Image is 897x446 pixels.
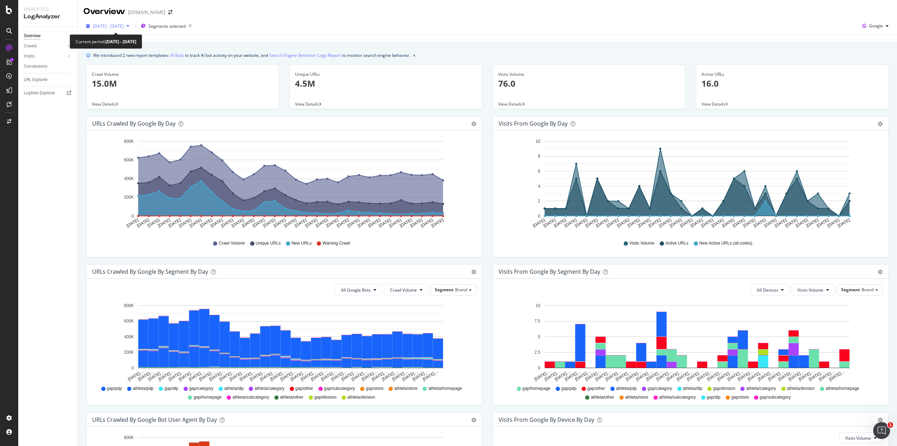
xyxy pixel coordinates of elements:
span: Segment [435,287,453,293]
div: Crawls [24,42,37,50]
span: gap/dlp [164,386,178,392]
span: View Details [92,101,116,107]
div: URLs Crawled by Google bot User Agent By Day [92,416,217,423]
text: [DATE] [753,218,767,228]
text: [DATE] [700,218,714,228]
div: Active URLs [701,71,883,78]
text: [DATE] [157,218,171,228]
span: gap/category [189,386,213,392]
button: close banner [411,50,417,60]
text: 800K [124,303,134,308]
span: 1 [888,422,893,428]
span: athleta/subcategory [232,394,269,400]
span: athleta/pdp [616,386,637,392]
text: 4 [538,184,540,189]
text: [DATE] [325,218,339,228]
span: gap/subcategory [324,386,355,392]
p: 16.0 [701,78,883,89]
span: athleta/category [254,386,284,392]
text: [DATE] [409,218,423,228]
a: AI Bots [170,52,184,59]
span: Crawl Volume [219,240,245,246]
text: [DATE] [283,218,297,228]
text: [DATE] [658,218,672,228]
span: athleta/category [746,386,776,392]
span: Segment [841,287,860,293]
text: 0 [131,366,134,371]
div: info banner [86,52,889,59]
svg: A chart. [92,301,474,382]
span: athleta/division [347,394,375,400]
span: View Details [498,101,522,107]
p: 76.0 [498,78,680,89]
text: [DATE] [199,218,213,228]
text: 400K [124,334,134,339]
text: [DATE] [721,218,735,228]
text: 10 [536,303,541,308]
div: gear [878,269,883,274]
text: [DATE] [378,218,392,228]
text: [DATE] [220,218,234,228]
div: Visits From Google By Device By Day [499,416,594,423]
text: [DATE] [742,218,756,228]
button: Crawl Volume [384,284,429,295]
text: [DATE] [816,218,830,228]
text: [DATE] [584,218,598,228]
div: URL Explorer [24,76,48,84]
div: We introduced 2 new report templates: to track AI bot activity on your website, and to monitor se... [93,52,410,59]
text: [DATE] [346,218,360,228]
text: 600K [124,319,134,324]
text: 2 [538,199,540,204]
a: Crawls [24,42,66,50]
a: Logfiles Explorer [24,89,73,97]
text: 0 [131,214,134,219]
text: [DATE] [837,218,851,228]
span: athleta/pdp [133,386,153,392]
text: 200K [124,195,134,200]
span: athleta/other [591,394,614,400]
span: gap/homepage [522,386,550,392]
text: [DATE] [616,218,630,228]
div: Overview [83,6,125,18]
text: [DATE] [273,218,287,228]
div: Visits Volume [498,71,680,78]
div: Visits [24,53,34,60]
div: gear [878,121,883,126]
text: 800K [124,435,134,440]
text: [DATE] [826,218,840,228]
span: View Details [295,101,319,107]
span: New URLs [292,240,311,246]
text: [DATE] [711,218,725,228]
text: [DATE] [595,218,609,228]
text: 2.5 [534,350,540,355]
text: [DATE] [231,218,245,228]
div: gear [471,418,476,422]
text: [DATE] [336,218,350,228]
svg: A chart. [499,301,880,382]
svg: A chart. [499,136,880,234]
span: Visits Volume [629,240,655,246]
span: gap/other [587,386,605,392]
text: [DATE] [805,218,819,228]
text: [DATE] [315,218,329,228]
text: [DATE] [774,218,788,228]
span: athleta/homepage [826,386,859,392]
text: 7.5 [534,319,540,324]
span: Unique URLs [256,240,281,246]
text: [DATE] [178,218,192,228]
span: gap/store [366,386,383,392]
text: [DATE] [784,218,798,228]
div: Analytics [24,6,72,13]
span: Active URLs [665,240,689,246]
button: Segments selected [138,20,194,32]
span: gap/subcategory [760,394,791,400]
div: [DOMAIN_NAME] [128,9,165,16]
span: Crawl Volume [390,287,417,293]
div: URLs Crawled by Google by day [92,120,176,127]
text: [DATE] [388,218,402,228]
div: URLs Crawled by Google By Segment By Day [92,268,208,275]
text: 6 [538,169,540,174]
span: View Details [701,101,725,107]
